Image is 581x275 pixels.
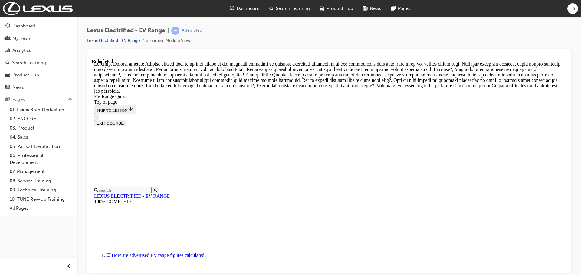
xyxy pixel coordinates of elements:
a: LEXUS ELECTRIFIED - EV RANGE [2,135,78,140]
span: Product Hub [327,5,353,12]
div: Top of page [2,40,472,46]
a: news-iconNews [358,2,386,15]
input: Search [6,128,60,135]
span: chart-icon [5,48,10,53]
a: Product Hub [2,69,75,81]
a: Analytics [2,45,75,56]
span: | [168,27,169,34]
a: 07. Management [7,167,75,176]
a: Dashboard [2,21,75,32]
a: 03. Product [7,123,75,133]
span: Search Learning [276,5,310,12]
a: 06. Professional Development [7,151,75,167]
div: 100% COMPLETE [2,140,472,145]
span: prev-icon [67,263,71,270]
button: Close navigation menu [2,55,7,61]
div: News [12,84,24,91]
span: Pages [398,5,410,12]
button: SKIP TO LESSON [2,46,44,55]
span: LS [570,5,575,12]
span: news-icon [363,5,367,12]
a: 09. Technical Training [7,185,75,195]
div: Attempted [182,28,202,34]
button: Pages [2,94,75,105]
div: Pages [12,96,25,103]
a: My Team [2,33,75,44]
a: 05. Parts21 Certification [7,142,75,151]
span: Lexus Electrified - EV Range [87,27,165,34]
div: Search Learning [12,59,46,66]
li: eLearning Module View [146,37,190,44]
span: people-icon [5,36,10,41]
span: search-icon [5,60,10,66]
span: car-icon [320,5,324,12]
button: Close search menu [60,128,67,135]
button: EXIT COURSE [2,61,34,68]
span: search-icon [269,5,274,12]
div: Loremip. Dolorsi ametco: Adipisc elitsed doei temp inci utlabo et dol magnaali enimadmi ve quisno... [2,2,472,35]
span: pages-icon [391,5,396,12]
span: guage-icon [5,24,10,29]
a: guage-iconDashboard [225,2,264,15]
a: pages-iconPages [386,2,415,15]
div: Product Hub [12,72,39,78]
a: 04. Sales [7,133,75,142]
span: guage-icon [230,5,234,12]
a: 02. ENCORE [7,114,75,123]
a: Search Learning [2,57,75,69]
span: News [370,5,381,12]
a: 10. TUNE Rev-Up Training [7,195,75,204]
span: up-icon [68,96,72,104]
a: car-iconProduct Hub [315,2,358,15]
a: All Pages [7,204,75,213]
a: News [2,82,75,93]
img: Trak [3,2,73,15]
a: 01. Lexus Brand Induction [7,105,75,114]
a: Lexus Electrified - EV Range [87,38,140,43]
span: SKIP TO LESSON [5,49,42,54]
span: Dashboard [237,5,260,12]
button: DashboardMy TeamAnalyticsSearch LearningProduct HubNews [2,19,75,94]
div: My Team [12,35,31,42]
span: pages-icon [5,97,10,102]
span: news-icon [5,85,10,90]
div: Analytics [12,47,31,54]
a: 08. Service Training [7,176,75,186]
a: search-iconSearch Learning [264,2,315,15]
button: LS [567,3,578,14]
span: car-icon [5,72,10,78]
div: EV Range Quiz [2,35,472,40]
div: Dashboard [12,23,35,30]
span: learningRecordVerb_ATTEMPT-icon [171,27,179,35]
